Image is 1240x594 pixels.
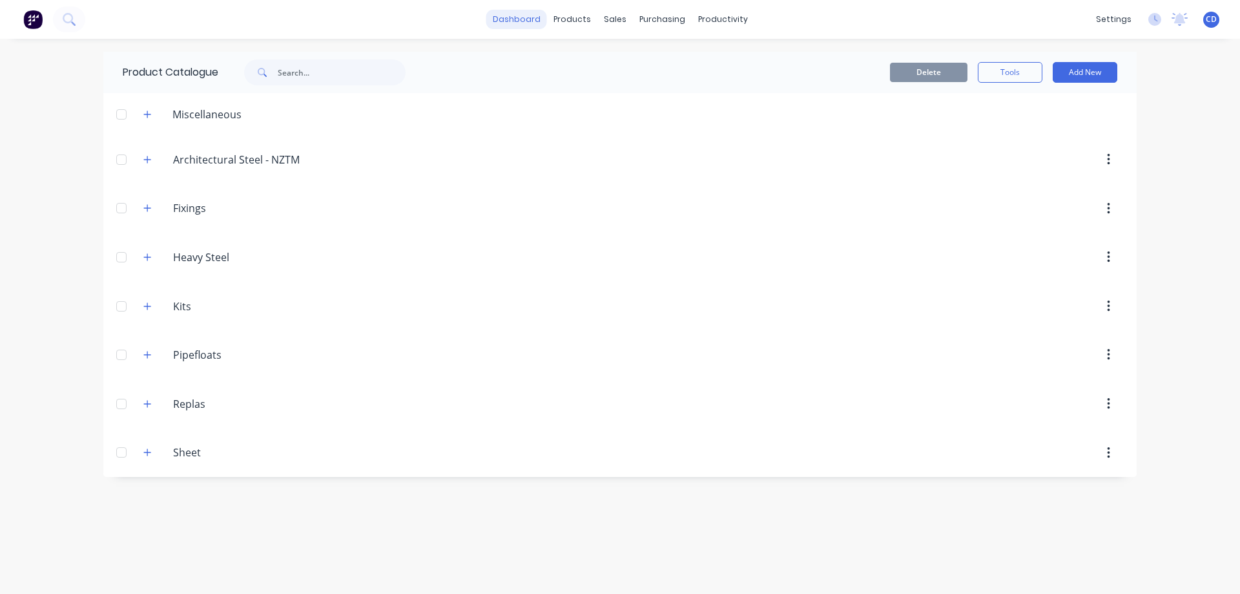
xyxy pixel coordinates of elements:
[692,10,754,29] div: productivity
[173,249,326,265] input: Enter category name
[23,10,43,29] img: Factory
[1053,62,1117,83] button: Add New
[173,347,326,363] input: Enter category name
[597,10,633,29] div: sales
[1206,14,1217,25] span: CD
[173,152,326,167] input: Enter category name
[978,62,1042,83] button: Tools
[173,396,326,412] input: Enter category name
[486,10,547,29] a: dashboard
[278,59,406,85] input: Search...
[547,10,597,29] div: products
[162,107,252,122] div: Miscellaneous
[103,52,218,93] div: Product Catalogue
[1090,10,1138,29] div: settings
[173,299,326,314] input: Enter category name
[633,10,692,29] div: purchasing
[890,63,967,82] button: Delete
[173,200,326,216] input: Enter category name
[173,445,326,460] input: Enter category name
